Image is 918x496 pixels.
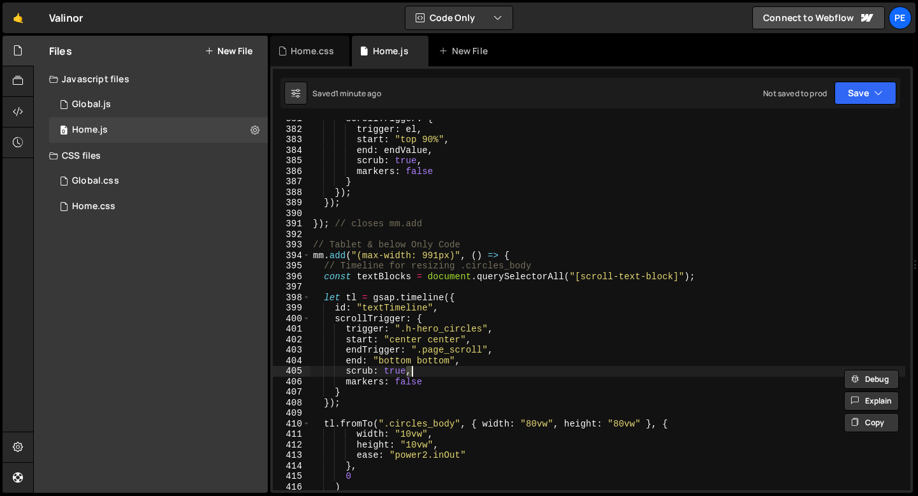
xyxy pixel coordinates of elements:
[273,251,310,261] div: 394
[72,201,115,212] div: Home.css
[273,261,310,272] div: 395
[335,88,381,99] div: 1 minute ago
[889,6,912,29] a: Pe
[273,408,310,419] div: 409
[844,391,899,411] button: Explain
[49,117,268,143] div: 16704/45652.js
[844,413,899,432] button: Copy
[273,419,310,430] div: 410
[49,92,268,117] div: 16704/45653.js
[273,398,310,409] div: 408
[273,208,310,219] div: 390
[312,88,381,99] div: Saved
[273,166,310,177] div: 386
[273,324,310,335] div: 401
[205,46,252,56] button: New File
[273,482,310,493] div: 416
[273,135,310,145] div: 383
[49,44,72,58] h2: Files
[273,387,310,398] div: 407
[844,370,899,389] button: Debug
[273,272,310,282] div: 396
[60,126,68,136] span: 0
[373,45,409,57] div: Home.js
[273,440,310,451] div: 412
[752,6,885,29] a: Connect to Webflow
[291,45,334,57] div: Home.css
[34,66,268,92] div: Javascript files
[72,175,119,187] div: Global.css
[273,335,310,346] div: 402
[72,99,111,110] div: Global.js
[273,356,310,367] div: 404
[273,471,310,482] div: 415
[273,303,310,314] div: 399
[273,198,310,208] div: 389
[273,450,310,461] div: 413
[273,377,310,388] div: 406
[72,124,108,136] div: Home.js
[273,293,310,303] div: 398
[273,230,310,240] div: 392
[273,240,310,251] div: 393
[273,156,310,166] div: 385
[273,187,310,198] div: 388
[49,168,268,194] div: 16704/45678.css
[273,124,310,135] div: 382
[49,10,83,26] div: Valinor
[273,366,310,377] div: 405
[273,177,310,187] div: 387
[273,314,310,325] div: 400
[405,6,513,29] button: Code Only
[49,194,268,219] div: 16704/45813.css
[273,461,310,472] div: 414
[763,88,827,99] div: Not saved to prod
[34,143,268,168] div: CSS files
[273,345,310,356] div: 403
[273,145,310,156] div: 384
[3,3,34,33] a: 🤙
[834,82,896,105] button: Save
[273,429,310,440] div: 411
[273,282,310,293] div: 397
[273,219,310,230] div: 391
[439,45,492,57] div: New File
